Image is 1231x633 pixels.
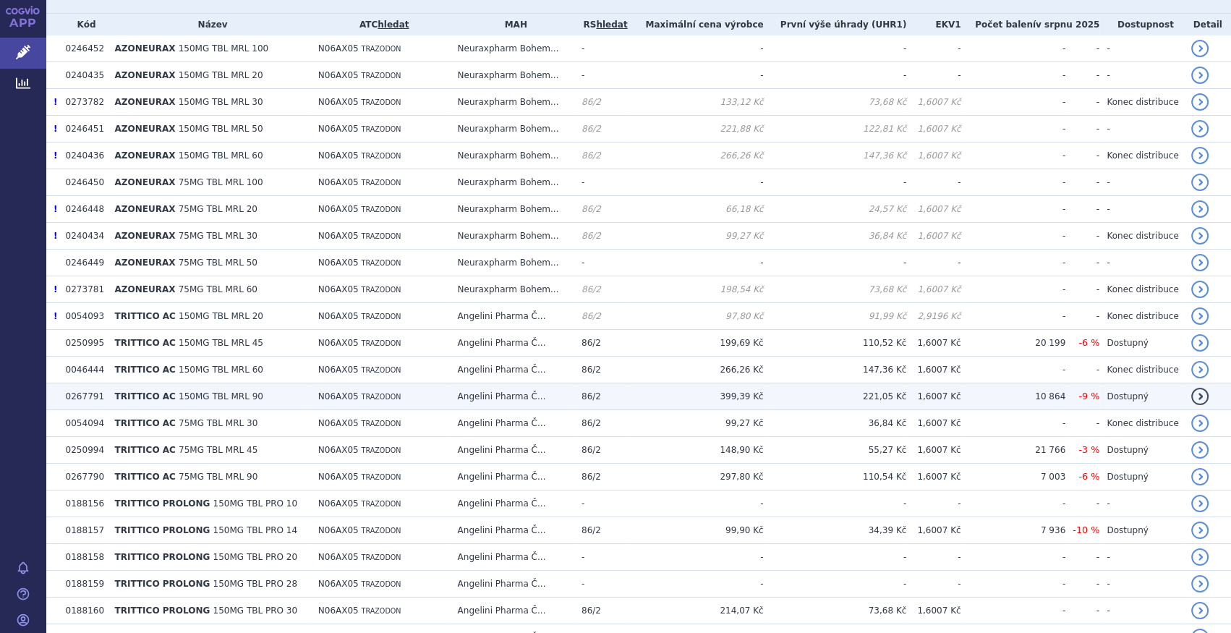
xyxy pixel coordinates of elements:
span: TRITTICO PROLONG [115,552,210,562]
td: 1,6007 Kč [906,196,960,223]
td: Dostupný [1099,383,1184,410]
span: TRITTICO AC [115,338,176,348]
span: N06AX05 [318,43,359,54]
a: detail [1191,200,1209,218]
span: TRAZODON [362,393,401,401]
span: 86/2 [582,391,601,402]
span: N06AX05 [318,204,359,214]
td: 66,18 Kč [629,196,764,223]
th: Název [108,14,311,35]
td: - [1099,490,1184,517]
span: 86/2 [582,231,601,241]
td: 73,68 Kč [764,89,907,116]
span: N06AX05 [318,365,359,375]
td: 266,26 Kč [629,143,764,169]
span: N06AX05 [318,498,359,509]
td: - [1065,357,1099,383]
td: - [1065,490,1099,517]
span: AZONEURAX [115,204,176,214]
td: 110,52 Kč [764,330,907,357]
td: - [961,223,1066,250]
td: 99,90 Kč [629,517,764,544]
span: TRAZODON [362,339,401,347]
span: AZONEURAX [115,284,176,294]
td: Neuraxpharm Bohem... [451,250,574,276]
td: - [1065,276,1099,303]
td: - [1065,250,1099,276]
span: Poslední data tohoto produktu jsou ze SCAU platného k 01.07.2024. [54,150,57,161]
span: -6 % [1078,337,1099,348]
td: - [961,89,1066,116]
a: detail [1191,93,1209,111]
td: - [906,62,960,89]
span: 150MG TBL MRL 90 [179,391,263,402]
span: N06AX05 [318,150,359,161]
td: 1,6007 Kč [906,223,960,250]
td: - [961,303,1066,330]
span: 75MG TBL MRL 45 [179,445,257,455]
td: 1,6007 Kč [906,330,960,357]
span: TRITTICO AC [115,418,176,428]
a: detail [1191,334,1209,352]
td: - [1099,35,1184,62]
span: TRAZODON [362,179,401,187]
th: Maximální cena výrobce [629,14,764,35]
span: TRITTICO PROLONG [115,498,210,509]
td: 297,80 Kč [629,464,764,490]
td: - [1099,116,1184,143]
td: 0273781 [59,276,108,303]
span: TRAZODON [362,259,401,267]
td: 0246449 [59,250,108,276]
span: 86/2 [582,525,601,535]
span: TRAZODON [362,125,401,133]
td: - [1099,544,1184,571]
a: detail [1191,227,1209,245]
td: 99,27 Kč [629,410,764,437]
span: TRITTICO AC [115,445,176,455]
td: - [629,250,764,276]
td: 36,84 Kč [764,410,907,437]
td: 0240434 [59,223,108,250]
td: Neuraxpharm Bohem... [451,276,574,303]
td: 20 199 [961,330,1066,357]
span: 75MG TBL MRL 90 [179,472,257,482]
td: Angelini Pharma Č... [451,517,574,544]
td: - [574,544,629,571]
td: 1,6007 Kč [906,89,960,116]
span: 150MG TBL MRL 60 [179,365,263,375]
td: Angelini Pharma Č... [451,437,574,464]
td: Neuraxpharm Bohem... [451,35,574,62]
td: 1,6007 Kč [906,357,960,383]
span: 150MG TBL MRL 50 [179,124,263,134]
span: 150MG TBL PRO 14 [213,525,297,535]
span: TRAZODON [362,72,401,80]
a: detail [1191,441,1209,459]
span: AZONEURAX [115,258,176,268]
th: Počet balení [961,14,1100,35]
td: Neuraxpharm Bohem... [451,89,574,116]
span: TRAZODON [362,446,401,454]
span: 150MG TBL MRL 60 [179,150,263,161]
a: detail [1191,548,1209,566]
td: 1,6007 Kč [906,517,960,544]
a: detail [1191,147,1209,164]
span: TRAZODON [362,286,401,294]
td: 0188157 [59,517,108,544]
td: 122,81 Kč [764,116,907,143]
span: 86/2 [582,418,601,428]
span: TRAZODON [362,420,401,428]
td: - [1065,143,1099,169]
th: EKV1 [906,14,960,35]
span: N06AX05 [318,97,359,107]
td: 55,27 Kč [764,437,907,464]
span: TRITTICO AC [115,472,176,482]
td: Angelini Pharma Č... [451,357,574,383]
td: 0246450 [59,169,108,196]
th: RS [574,14,629,35]
span: 86/2 [582,204,601,214]
td: - [961,544,1066,571]
span: AZONEURAX [115,43,176,54]
th: Kód [59,14,108,35]
span: N06AX05 [318,284,359,294]
td: - [961,410,1066,437]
